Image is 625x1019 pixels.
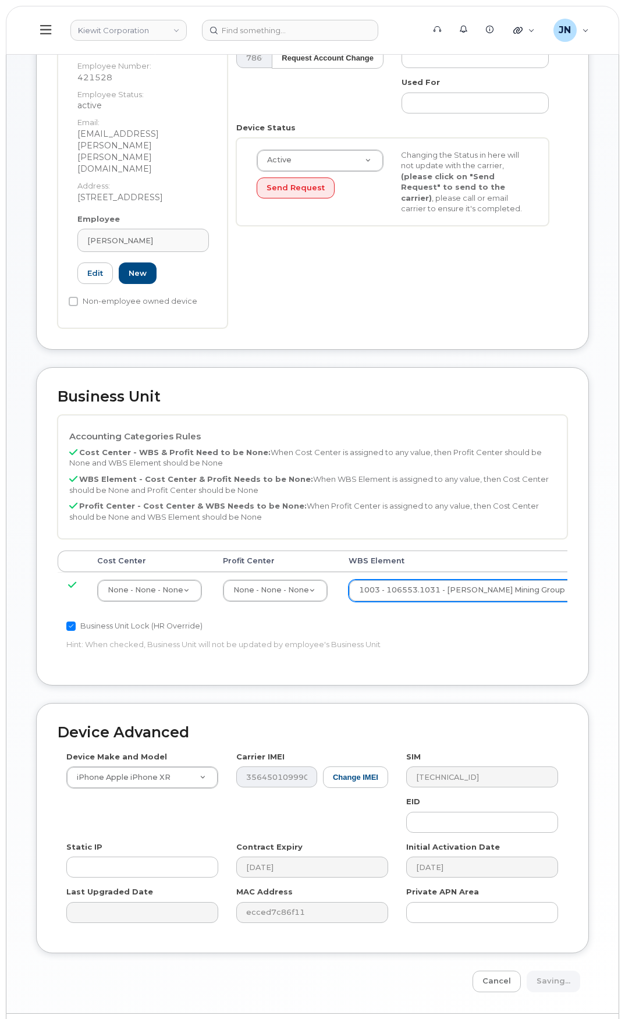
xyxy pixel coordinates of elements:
[69,447,556,468] p: When Cost Center is assigned to any value, then Profit Center should be None and WBS Element shou...
[108,585,183,594] span: None - None - None
[69,297,78,306] input: Non-employee owned device
[338,551,609,571] th: WBS Element
[401,172,505,203] strong: (please click on "Send Request" to send to the carrier)
[559,23,571,37] span: JN
[260,155,292,165] span: Active
[77,229,209,252] a: [PERSON_NAME]
[236,886,293,897] label: MAC Address
[77,175,209,191] dt: Address:
[67,767,218,788] a: iPhone Apple iPhone XR
[77,128,209,175] dd: [EMAIL_ADDRESS][PERSON_NAME][PERSON_NAME][DOMAIN_NAME]
[233,585,309,594] span: None - None - None
[392,150,537,214] div: Changing the Status in here will not update with the carrier, , please call or email carrier to e...
[574,968,616,1010] iframe: Messenger Launcher
[77,214,120,225] label: Employee
[79,474,313,484] b: WBS Element - Cost Center & Profit Needs to be None:
[202,20,378,41] input: Find something...
[77,100,209,111] dd: active
[77,111,209,128] dt: Email:
[70,20,187,41] a: Kiewit Corporation
[236,122,296,133] label: Device Status
[323,766,388,788] button: Change IMEI
[66,622,76,631] input: Business Unit Lock (HR Override)
[212,551,338,571] th: Profit Center
[66,751,167,762] label: Device Make and Model
[272,47,383,69] button: Request Account Change
[69,432,556,442] h4: Accounting Categories Rules
[77,55,209,72] dt: Employee Number:
[98,580,201,601] a: None - None - None
[406,886,479,897] label: Private APN Area
[257,177,335,199] button: Send Request
[70,772,171,783] span: iPhone Apple iPhone XR
[58,389,567,405] h2: Business Unit
[66,842,102,853] label: Static IP
[79,448,271,457] b: Cost Center - WBS & Profit Need to be None:
[257,150,383,171] a: Active
[66,639,388,650] p: Hint: When checked, Business Unit will not be updated by employee's Business Unit
[359,585,580,594] span: 1003 - 106553.1031 - Kiewit Mining Group Inc.
[473,971,521,992] a: Cancel
[58,725,567,741] h2: Device Advanced
[66,886,153,897] label: Last Upgraded Date
[79,501,307,510] b: Profit Center - Cost Center & WBS Needs to be None:
[505,19,543,42] div: Quicklinks
[236,842,303,853] label: Contract Expiry
[77,262,113,284] a: Edit
[406,796,420,807] label: EID
[77,191,209,203] dd: [STREET_ADDRESS]
[349,580,598,601] a: 1003 - 106553.1031 - [PERSON_NAME] Mining Group Inc.
[66,619,203,633] label: Business Unit Lock (HR Override)
[406,842,500,853] label: Initial Activation Date
[282,54,374,62] strong: Request Account Change
[545,19,597,42] div: Joe Nguyen Jr.
[87,551,212,571] th: Cost Center
[236,751,285,762] label: Carrier IMEI
[87,235,153,246] span: [PERSON_NAME]
[77,72,209,83] dd: 421528
[69,500,556,522] p: When Profit Center is assigned to any value, then Cost Center should be None and WBS Element shou...
[119,262,157,284] a: New
[406,751,421,762] label: SIM
[402,77,440,88] label: Used For
[69,474,556,495] p: When WBS Element is assigned to any value, then Cost Center should be None and Profit Center shou...
[223,580,327,601] a: None - None - None
[77,83,209,100] dt: Employee Status:
[69,294,197,308] label: Non-employee owned device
